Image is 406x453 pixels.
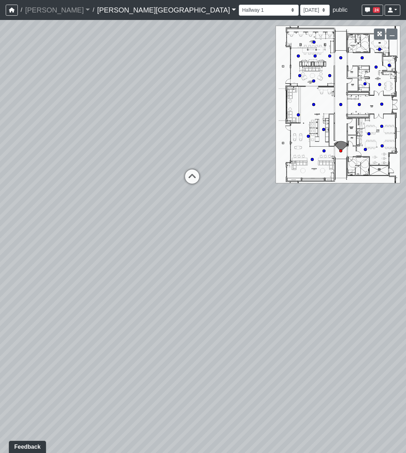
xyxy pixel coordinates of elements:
a: [PERSON_NAME] [25,3,90,17]
span: / [90,3,97,17]
span: / [18,3,25,17]
span: public [333,7,348,13]
span: 24 [373,7,380,13]
a: [PERSON_NAME][GEOGRAPHIC_DATA] [97,3,236,17]
iframe: Ybug feedback widget [5,439,47,453]
button: 24 [362,5,383,16]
